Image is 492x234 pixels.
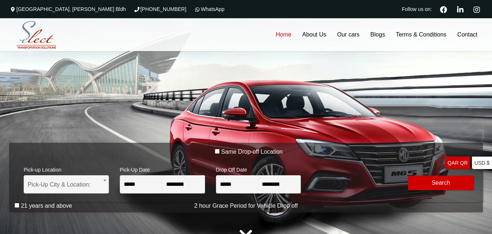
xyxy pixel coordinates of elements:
label: Same Drop-off Location [221,148,283,156]
a: WhatsApp [194,6,225,12]
a: USD $ [472,157,492,169]
a: Home [270,18,297,51]
span: Drop Off Date [216,162,301,175]
label: 21 years and above [21,202,72,210]
span: Pick-Up Date [120,162,205,175]
a: About Us [297,18,332,51]
a: Our cars [332,18,365,51]
button: Modify Search [408,176,474,190]
a: QAR QR [445,157,470,169]
a: Blogs [365,18,390,51]
a: Linkedin [454,5,467,13]
img: Select Rent a Car [11,19,62,51]
a: [PHONE_NUMBER] [133,6,186,12]
a: Instagram [470,5,483,13]
span: Pick-Up City & Location: [24,175,109,193]
span: Pick-Up City & Location: [28,176,105,194]
a: Terms & Conditions [390,18,452,51]
a: Contact [452,18,483,51]
p: 2 hour Grace Period for Vehicle Drop off [9,202,483,210]
span: Pick-up Location [24,162,109,175]
a: Facebook [437,5,450,13]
